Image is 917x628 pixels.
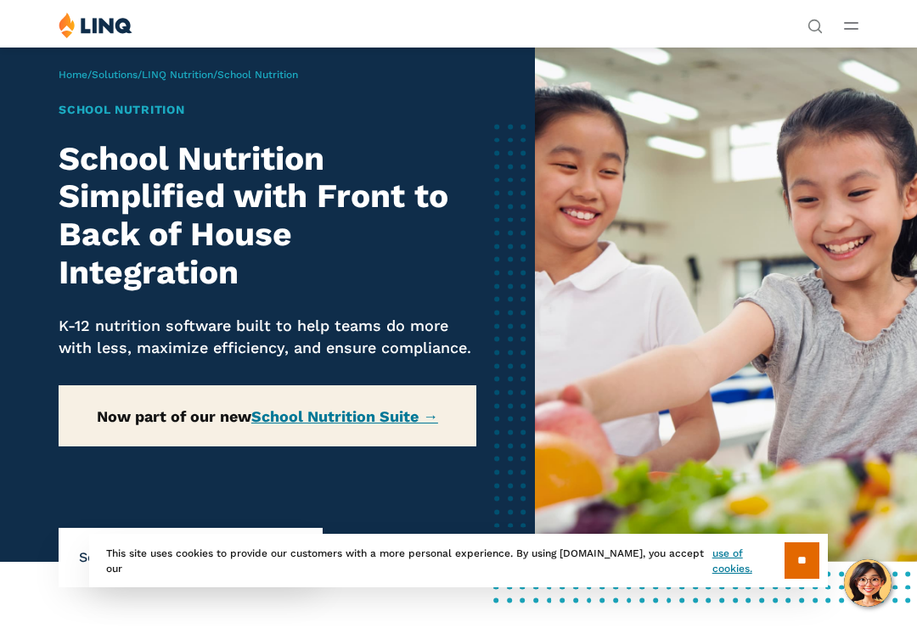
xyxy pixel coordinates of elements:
[535,47,917,562] img: School Nutrition Banner
[92,69,138,81] a: Solutions
[59,12,132,38] img: LINQ | K‑12 Software
[807,17,823,32] button: Open Search Bar
[89,534,828,587] div: This site uses cookies to provide our customers with a more personal experience. By using [DOMAIN...
[712,546,785,576] a: use of cookies.
[59,315,476,358] p: K-12 nutrition software built to help teams do more with less, maximize efficiency, and ensure co...
[59,69,298,81] span: / / /
[142,69,213,81] a: LINQ Nutrition
[208,528,302,587] li: Overview
[79,548,208,567] span: School Nutrition
[59,101,476,119] h1: School Nutrition
[59,140,476,292] h2: School Nutrition Simplified with Front to Back of House Integration
[251,407,438,425] a: School Nutrition Suite →
[807,12,823,32] nav: Utility Navigation
[217,69,298,81] span: School Nutrition
[97,407,438,425] strong: Now part of our new
[844,16,858,35] button: Open Main Menu
[844,559,892,607] button: Hello, have a question? Let’s chat.
[59,69,87,81] a: Home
